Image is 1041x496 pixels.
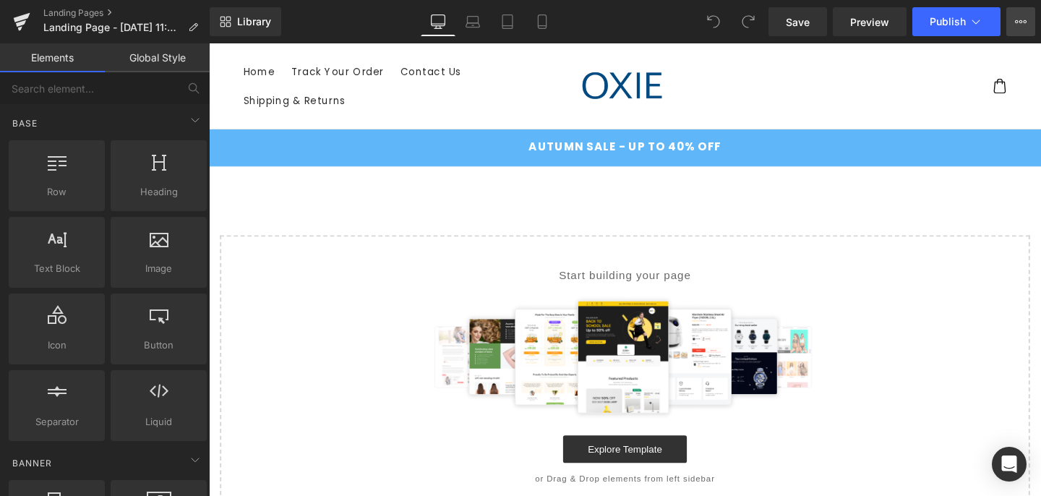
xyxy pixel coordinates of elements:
[115,414,202,429] span: Liquid
[384,25,485,65] img: OXIE
[372,412,502,441] a: Explore Template
[525,7,560,36] a: Mobile
[912,7,1001,36] button: Publish
[78,14,192,45] a: Track Your Order
[43,7,210,19] a: Landing Pages
[1006,7,1035,36] button: More
[930,16,966,27] span: Publish
[734,7,763,36] button: Redo
[455,7,490,36] a: Laptop
[13,338,100,353] span: Icon
[850,14,889,30] span: Preview
[490,7,525,36] a: Tablet
[115,338,202,353] span: Button
[27,14,78,45] a: Home
[35,236,840,253] p: Start building your page
[115,184,202,200] span: Heading
[833,7,907,36] a: Preview
[36,54,143,67] span: Shipping & Returns
[35,453,840,463] p: or Drag & Drop elements from left sidebar
[786,14,810,30] span: Save
[192,14,274,45] a: Contact Us
[13,414,100,429] span: Separator
[27,45,152,75] a: Shipping & Returns
[421,7,455,36] a: Desktop
[115,261,202,276] span: Image
[43,22,182,33] span: Landing Page - [DATE] 11:49:31
[237,15,271,28] span: Library
[11,116,39,130] span: Base
[992,447,1027,482] div: Open Intercom Messenger
[210,7,281,36] a: New Library
[699,7,728,36] button: Undo
[36,23,69,36] span: Home
[11,456,53,470] span: Banner
[13,184,100,200] span: Row
[201,23,265,36] span: Contact Us
[105,43,210,72] a: Global Style
[87,23,184,36] span: Track Your Order
[336,101,539,117] strong: AUTUMN SALE - UP TO 40% OFF
[13,261,100,276] span: Text Block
